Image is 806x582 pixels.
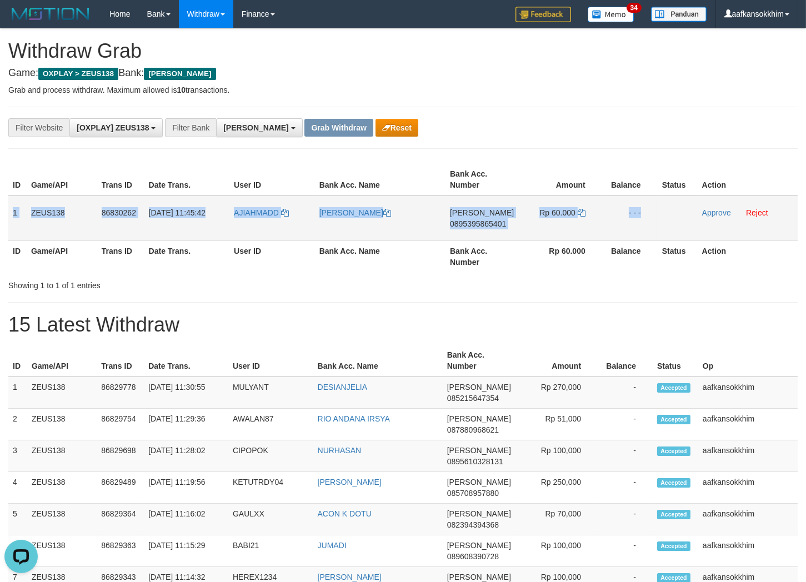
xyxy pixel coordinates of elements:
[228,472,313,504] td: KETUTRDY04
[27,195,97,241] td: ZEUS138
[443,345,515,377] th: Bank Acc. Number
[27,504,97,535] td: ZEUS138
[698,535,798,567] td: aafkansokkhim
[518,164,602,195] th: Amount
[223,123,288,132] span: [PERSON_NAME]
[657,415,690,424] span: Accepted
[144,377,228,409] td: [DATE] 11:30:55
[318,541,347,550] a: JUMADI
[447,383,511,392] span: [PERSON_NAME]
[319,208,391,217] a: [PERSON_NAME]
[27,345,97,377] th: Game/API
[447,394,499,403] span: Copy 085215647354 to clipboard
[144,68,216,80] span: [PERSON_NAME]
[515,377,598,409] td: Rp 270,000
[602,195,658,241] td: - - -
[97,472,144,504] td: 86829489
[447,414,511,423] span: [PERSON_NAME]
[515,7,571,22] img: Feedback.jpg
[144,535,228,567] td: [DATE] 11:15:29
[627,3,642,13] span: 34
[598,440,653,472] td: -
[450,208,514,217] span: [PERSON_NAME]
[27,440,97,472] td: ZEUS138
[657,383,690,393] span: Accepted
[450,219,506,228] span: Copy 0895395865401 to clipboard
[144,240,229,272] th: Date Trans.
[8,68,798,79] h4: Game: Bank:
[228,409,313,440] td: AWALAN87
[8,409,27,440] td: 2
[27,377,97,409] td: ZEUS138
[144,504,228,535] td: [DATE] 11:16:02
[746,208,768,217] a: Reject
[318,573,382,581] a: [PERSON_NAME]
[229,240,315,272] th: User ID
[447,509,511,518] span: [PERSON_NAME]
[657,541,690,551] span: Accepted
[228,535,313,567] td: BABI21
[228,377,313,409] td: MULYANT
[447,446,511,455] span: [PERSON_NAME]
[229,164,315,195] th: User ID
[8,195,27,241] td: 1
[515,504,598,535] td: Rp 70,000
[658,240,698,272] th: Status
[651,7,707,22] img: panduan.png
[27,535,97,567] td: ZEUS138
[97,440,144,472] td: 86829698
[578,208,585,217] a: Copy 60000 to clipboard
[144,164,229,195] th: Date Trans.
[447,478,511,486] span: [PERSON_NAME]
[698,504,798,535] td: aafkansokkhim
[657,446,690,456] span: Accepted
[165,118,216,137] div: Filter Bank
[445,240,518,272] th: Bank Acc. Number
[447,573,511,581] span: [PERSON_NAME]
[698,164,798,195] th: Action
[515,409,598,440] td: Rp 51,000
[318,509,372,518] a: ACON K DOTU
[598,377,653,409] td: -
[515,345,598,377] th: Amount
[69,118,163,137] button: [OXPLAY] ZEUS138
[698,345,798,377] th: Op
[4,4,38,38] button: Open LiveChat chat widget
[38,68,118,80] span: OXPLAY > ZEUS138
[602,164,658,195] th: Balance
[304,119,373,137] button: Grab Withdraw
[27,164,97,195] th: Game/API
[698,472,798,504] td: aafkansokkhim
[698,240,798,272] th: Action
[8,472,27,504] td: 4
[27,409,97,440] td: ZEUS138
[376,119,418,137] button: Reset
[8,440,27,472] td: 3
[228,504,313,535] td: GAULXX
[447,541,511,550] span: [PERSON_NAME]
[97,504,144,535] td: 86829364
[8,377,27,409] td: 1
[598,535,653,567] td: -
[8,504,27,535] td: 5
[318,446,362,455] a: NURHASAN
[598,504,653,535] td: -
[602,240,658,272] th: Balance
[657,478,690,488] span: Accepted
[315,240,445,272] th: Bank Acc. Name
[8,6,93,22] img: MOTION_logo.png
[216,118,302,137] button: [PERSON_NAME]
[144,409,228,440] td: [DATE] 11:29:36
[8,345,27,377] th: ID
[447,552,499,561] span: Copy 089608390728 to clipboard
[177,86,186,94] strong: 10
[515,472,598,504] td: Rp 250,000
[447,425,499,434] span: Copy 087880968621 to clipboard
[144,345,228,377] th: Date Trans.
[447,520,499,529] span: Copy 082394394368 to clipboard
[228,440,313,472] td: CIPOPOK
[657,510,690,519] span: Accepted
[698,409,798,440] td: aafkansokkhim
[97,535,144,567] td: 86829363
[27,240,97,272] th: Game/API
